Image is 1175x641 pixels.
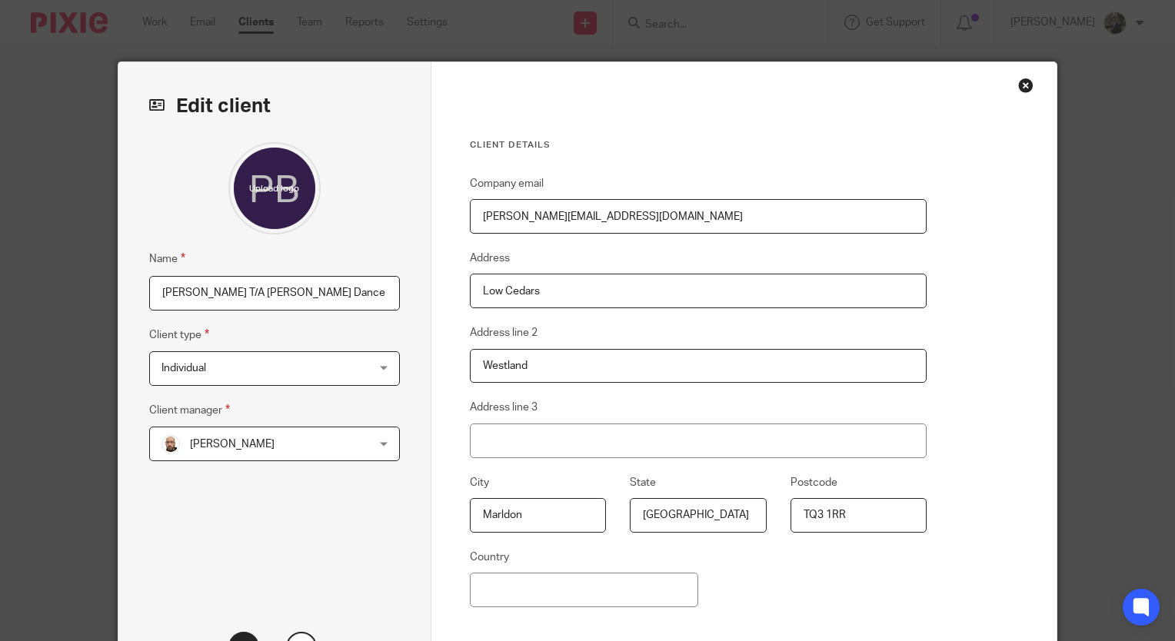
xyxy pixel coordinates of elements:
label: Address line 3 [470,400,538,415]
img: Daryl.jpg [161,435,180,453]
label: Client manager [149,401,230,419]
label: Address line 2 [470,325,538,340]
h2: Edit client [149,93,400,119]
label: Name [149,250,185,267]
label: Address [470,251,510,266]
span: Individual [161,363,206,374]
label: State [630,475,656,490]
label: Postcode [791,475,837,490]
label: City [470,475,489,490]
label: Company email [470,176,544,191]
label: Client type [149,326,209,344]
label: Country [470,550,509,565]
span: [PERSON_NAME] [190,439,275,450]
h3: Client details [470,139,927,151]
div: Close this dialog window [1018,78,1034,93]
